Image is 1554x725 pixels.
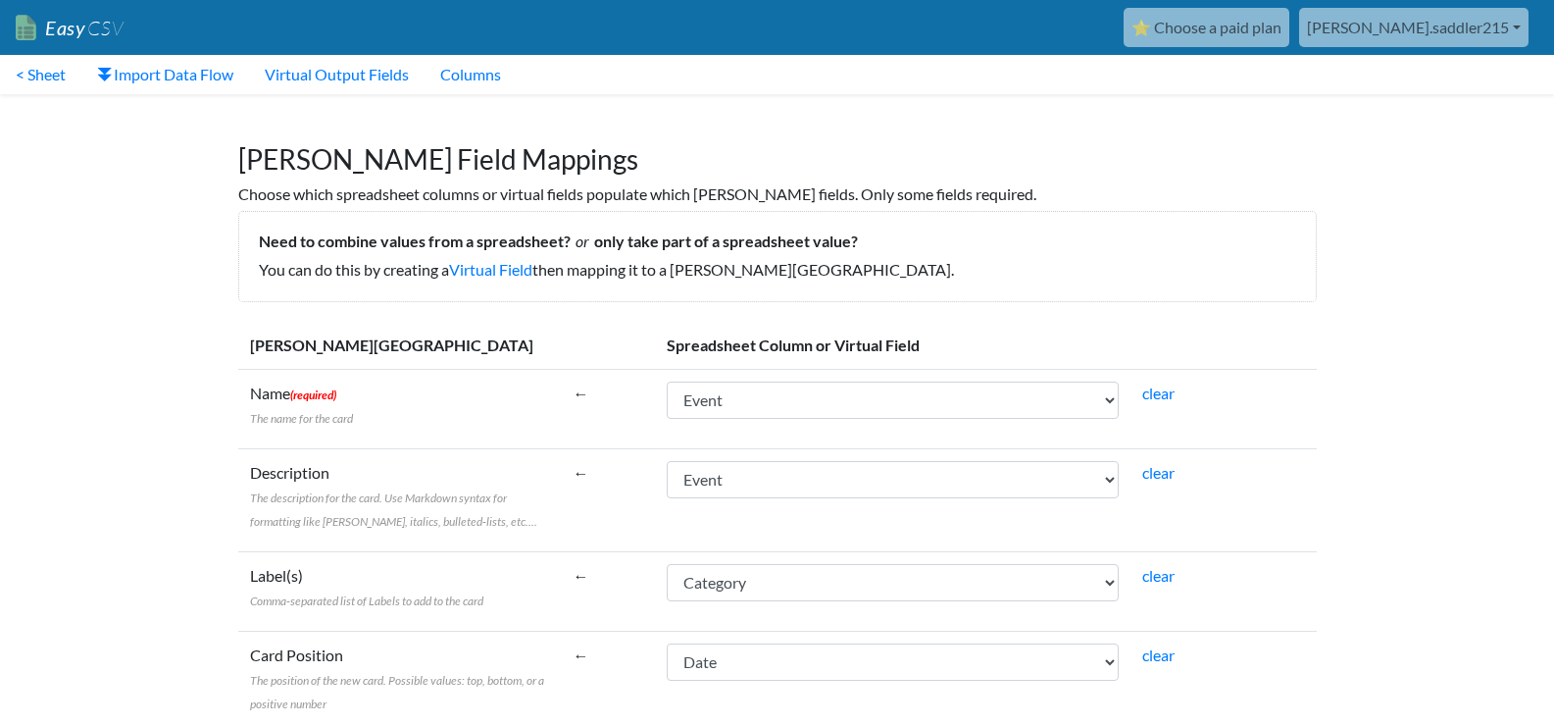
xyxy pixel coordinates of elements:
[655,322,1316,370] th: Spreadsheet Column or Virtual Field
[16,8,124,48] a: EasyCSV
[290,388,336,402] span: (required)
[81,55,249,94] a: Import Data Flow
[238,322,562,370] th: [PERSON_NAME][GEOGRAPHIC_DATA]
[238,124,1317,177] h1: [PERSON_NAME] Field Mappings
[250,411,353,426] span: The name for the card
[562,551,656,631] td: ←
[562,369,656,448] td: ←
[259,258,1296,282] p: You can do this by creating a then mapping it to a [PERSON_NAME][GEOGRAPHIC_DATA].
[249,55,425,94] a: Virtual Output Fields
[1124,8,1289,47] a: ⭐ Choose a paid plan
[449,260,532,279] a: Virtual Field
[1142,463,1175,482] a: clear
[1142,384,1175,402] a: clear
[250,594,483,608] span: Comma-separated list of Labels to add to the card
[250,564,483,611] label: Label(s)
[85,16,124,40] span: CSV
[250,461,550,532] label: Description
[250,382,353,429] label: Name
[571,232,594,250] i: or
[425,55,517,94] a: Columns
[1142,646,1175,664] a: clear
[1299,8,1529,47] a: [PERSON_NAME].saddler215
[562,448,656,551] td: ←
[250,673,544,711] span: The position of the new card. Possible values: top, bottom, or a positive number
[250,491,537,529] span: The description for the card. Use Markdown syntax for formatting like [PERSON_NAME], italics, bul...
[259,232,1296,250] h5: Need to combine values from a spreadsheet? only take part of a spreadsheet value?
[250,644,550,714] label: Card Position
[238,184,1317,203] h6: Choose which spreadsheet columns or virtual fields populate which [PERSON_NAME] fields. Only some...
[1142,566,1175,585] a: clear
